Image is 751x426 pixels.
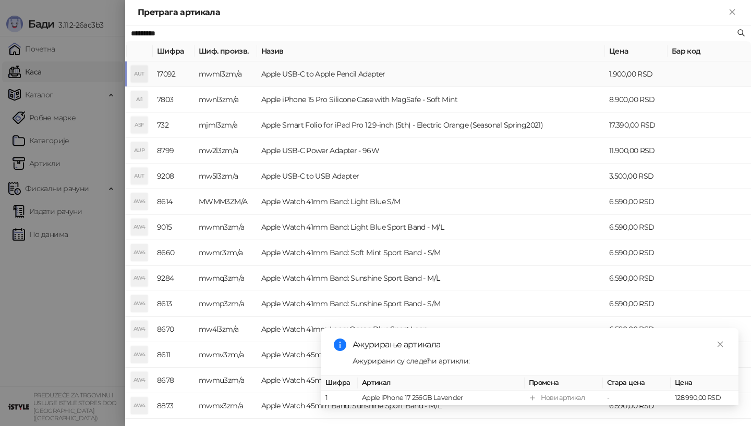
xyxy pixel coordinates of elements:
[334,339,346,351] span: info-circle
[153,41,195,61] th: Шифра
[358,375,525,391] th: Артикал
[131,91,148,108] div: AI1
[195,342,257,368] td: mwmv3zm/a
[153,342,195,368] td: 8611
[195,112,257,138] td: mjml3zm/a
[605,112,668,138] td: 17.390,00 RSD
[153,87,195,112] td: 7803
[717,341,724,348] span: close
[257,112,605,138] td: Apple Smart Folio for iPad Pro 12.9-inch (5th) - Electric Orange (Seasonal Spring2021)
[257,41,605,61] th: Назив
[257,215,605,240] td: Apple Watch 41mm Band: Light Blue Sport Band - M/L
[153,317,195,342] td: 8670
[605,240,668,266] td: 6.590,00 RSD
[131,346,148,363] div: AW4
[257,240,605,266] td: Apple Watch 41mm Band: Soft Mint Sport Band - S/M
[131,372,148,389] div: AW4
[257,138,605,164] td: Apple USB-C Power Adapter - 96W
[358,391,525,406] td: Apple iPhone 17 256GB Lavender
[605,266,668,291] td: 6.590,00 RSD
[257,393,605,419] td: Apple Watch 45mm Band: Sunshine Sport Band - M/L
[605,317,668,342] td: 6.590,00 RSD
[257,368,605,393] td: Apple Watch 45mm Band: Light Blue Sport Band - S/M
[153,112,195,138] td: 732
[195,41,257,61] th: Шиф. произв.
[153,61,195,87] td: 17092
[131,270,148,286] div: AW4
[603,391,671,406] td: -
[195,215,257,240] td: mwmn3zm/a
[131,117,148,133] div: ASF
[131,193,148,210] div: AW4
[195,87,257,112] td: mwnl3zm/a
[131,295,148,312] div: AW4
[257,291,605,317] td: Apple Watch 41mm Band: Sunshine Sport Band - S/M
[153,368,195,393] td: 8678
[153,266,195,291] td: 9284
[603,375,671,391] th: Стара цена
[131,321,148,337] div: AW4
[153,164,195,189] td: 9208
[605,138,668,164] td: 11.900,00 RSD
[605,291,668,317] td: 6.590,00 RSD
[321,375,358,391] th: Шифра
[671,391,738,406] td: 128.990,00 RSD
[153,189,195,215] td: 8614
[195,317,257,342] td: mw4l3zm/a
[605,41,668,61] th: Цена
[131,168,148,184] div: AUT
[257,61,605,87] td: Apple USB-C to Apple Pencil Adapter
[353,339,726,351] div: Ажурирање артикала
[668,41,751,61] th: Бар код
[138,6,726,19] div: Претрага артикала
[131,142,148,159] div: AUP
[605,61,668,87] td: 1.900,00 RSD
[353,355,726,367] div: Ажурирани су следећи артикли:
[525,375,603,391] th: Промена
[131,244,148,261] div: AW4
[195,240,257,266] td: mwmr3zm/a
[153,291,195,317] td: 8613
[605,87,668,112] td: 8.900,00 RSD
[195,266,257,291] td: mwmq3zm/a
[321,391,358,406] td: 1
[257,342,605,368] td: Apple Watch 45mm Band: Light Blue Sport Band - M/L
[195,368,257,393] td: mwmu3zm/a
[195,189,257,215] td: MWMM3ZM/A
[153,240,195,266] td: 8660
[257,317,605,342] td: Apple Watch 41mm Loop: Ocean Blue Sport Loop
[605,164,668,189] td: 3.500,00 RSD
[605,189,668,215] td: 6.590,00 RSD
[195,164,257,189] td: mw5l3zm/a
[257,189,605,215] td: Apple Watch 41mm Band: Light Blue S/M
[131,66,148,82] div: AUT
[195,61,257,87] td: mwml3zm/a
[195,138,257,164] td: mw2l3zm/a
[726,6,738,19] button: Close
[257,164,605,189] td: Apple USB-C to USB Adapter
[257,266,605,291] td: Apple Watch 41mm Band: Sunshine Sport Band - M/L
[131,397,148,414] div: AW4
[131,219,148,235] div: AW4
[257,87,605,112] td: Apple iPhone 15 Pro Silicone Case with MagSafe - Soft Mint
[195,393,257,419] td: mwmx3zm/a
[153,393,195,419] td: 8873
[671,375,738,391] th: Цена
[153,138,195,164] td: 8799
[195,291,257,317] td: mwmp3zm/a
[605,215,668,240] td: 6.590,00 RSD
[153,215,195,240] td: 9015
[541,393,585,403] div: Нови артикал
[714,339,726,350] a: Close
